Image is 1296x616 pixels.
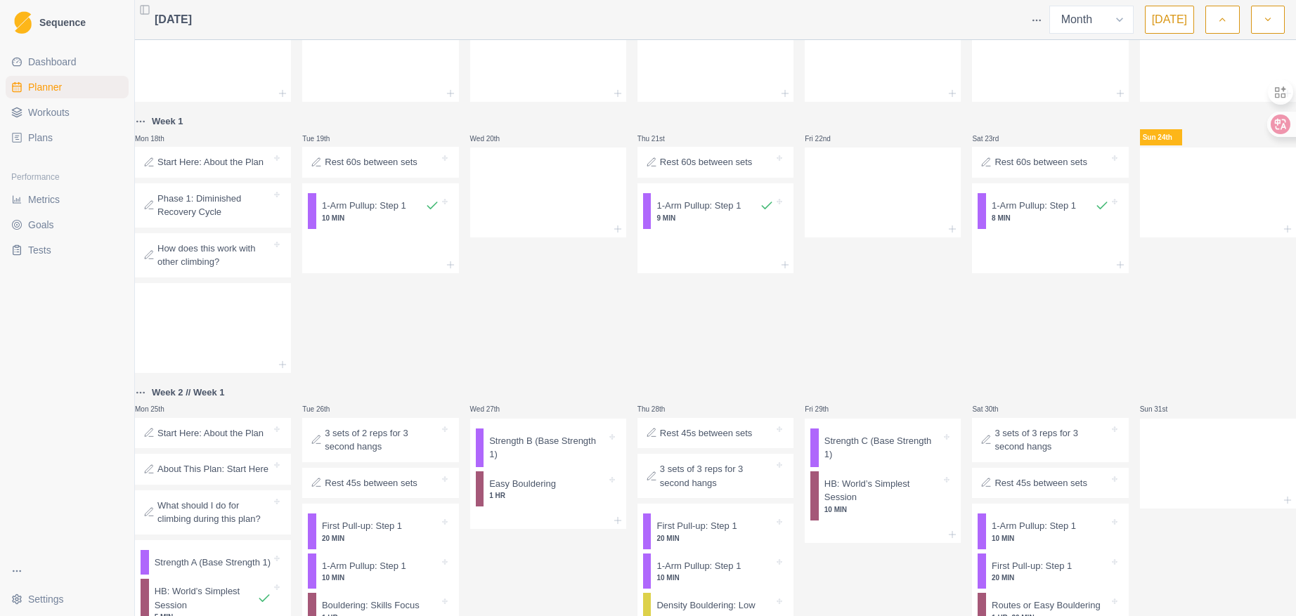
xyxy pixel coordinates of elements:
[978,513,1122,549] div: 1-Arm Pullup: Step 110 MIN
[322,598,420,612] p: Bouldering: Skills Focus
[992,533,1109,544] p: 10 MIN
[6,51,129,73] a: Dashboard
[6,76,129,98] a: Planner
[39,18,86,27] span: Sequence
[14,11,32,34] img: Logo
[322,519,402,533] p: First Pull-up: Step 1
[28,55,77,69] span: Dashboard
[656,213,774,223] p: 9 MIN
[308,553,453,589] div: 1-Arm Pullup: Step 110 MIN
[6,214,129,236] a: Goals
[978,553,1122,589] div: First Pull-up: Step 120 MIN
[28,192,60,207] span: Metrics
[6,126,129,149] a: Plans
[824,504,942,515] p: 10 MIN
[992,213,1109,223] p: 8 MIN
[992,598,1101,612] p: Routes or Easy Bouldering
[28,105,70,119] span: Workouts
[643,513,788,549] div: First Pull-up: Step 120 MIN
[972,147,1128,178] div: Rest 60s between sets
[28,131,53,145] span: Plans
[824,434,942,461] p: Strength C (Base Strength 1)
[992,199,1076,213] p: 1-Arm Pullup: Step 1
[157,155,264,169] p: Start Here: About the Plan
[660,462,774,490] p: 3 sets of 3 reps for 3 second hangs
[805,404,847,414] p: Fri 29th
[660,426,753,440] p: Rest 45s between sets
[972,468,1128,499] div: Rest 45s between sets
[656,533,774,544] p: 20 MIN
[157,462,268,476] p: About This Plan: Start Here
[470,404,512,414] p: Wed 27th
[141,550,285,575] div: Strength A (Base Strength 1)
[28,218,54,232] span: Goals
[637,404,680,414] p: Thu 28th
[157,426,264,440] p: Start Here: About the Plan
[322,199,406,213] p: 1-Arm Pullup: Step 1
[637,147,793,178] div: Rest 60s between sets
[972,133,1014,144] p: Sat 23rd
[6,588,129,610] button: Settings
[157,192,271,219] p: Phase 1: Diminished Recovery Cycle
[155,556,271,570] p: Strength A (Base Strength 1)
[994,476,1087,490] p: Rest 45s between sets
[157,499,271,526] p: What should I do for climbing during this plan?
[643,193,788,229] div: 1-Arm Pullup: Step 19 MIN
[135,404,177,414] p: Mon 25th
[994,426,1108,454] p: 3 sets of 3 reps for 3 second hangs
[992,519,1076,533] p: 1-Arm Pullup: Step 1
[810,428,955,467] div: Strength C (Base Strength 1)
[805,133,847,144] p: Fri 22nd
[302,147,458,178] div: Rest 60s between sets
[978,193,1122,229] div: 1-Arm Pullup: Step 18 MIN
[302,133,344,144] p: Tue 19th
[470,133,512,144] p: Wed 20th
[489,477,556,491] p: Easy Bouldering
[6,101,129,124] a: Workouts
[302,404,344,414] p: Tue 26th
[6,6,129,39] a: LogoSequence
[302,418,458,462] div: 3 sets of 2 reps for 3 second hangs
[6,166,129,188] div: Performance
[155,584,258,612] p: HB: World’s Simplest Session
[322,572,439,583] p: 10 MIN
[157,242,271,269] p: How does this work with other climbing?
[972,404,1014,414] p: Sat 30th
[994,155,1087,169] p: Rest 60s between sets
[637,454,793,498] div: 3 sets of 3 reps for 3 second hangs
[322,533,439,544] p: 20 MIN
[992,572,1109,583] p: 20 MIN
[1140,129,1182,145] p: Sun 24th
[135,133,177,144] p: Mon 18th
[476,428,621,467] div: Strength B (Base Strength 1)
[302,468,458,499] div: Rest 45s between sets
[325,155,417,169] p: Rest 60s between sets
[656,519,737,533] p: First Pull-up: Step 1
[308,193,453,229] div: 1-Arm Pullup: Step 110 MIN
[637,418,793,449] div: Rest 45s between sets
[152,386,225,400] p: Week 2 // Week 1
[643,553,788,589] div: 1-Arm Pullup: Step 110 MIN
[992,559,1072,573] p: First Pull-up: Step 1
[656,199,741,213] p: 1-Arm Pullup: Step 1
[155,11,192,28] span: [DATE]
[135,454,291,485] div: About This Plan: Start Here
[308,513,453,549] div: First Pull-up: Step 120 MIN
[656,572,774,583] p: 10 MIN
[824,477,942,504] p: HB: World’s Simplest Session
[28,80,62,94] span: Planner
[489,490,607,501] p: 1 HR
[135,183,291,228] div: Phase 1: Diminished Recovery Cycle
[6,239,129,261] a: Tests
[322,213,439,223] p: 10 MIN
[325,426,439,454] p: 3 sets of 2 reps for 3 second hangs
[135,490,291,535] div: What should I do for climbing during this plan?
[656,559,741,573] p: 1-Arm Pullup: Step 1
[1140,404,1182,414] p: Sun 31st
[322,559,406,573] p: 1-Arm Pullup: Step 1
[135,233,291,277] div: How does this work with other climbing?
[152,114,183,129] p: Week 1
[135,418,291,449] div: Start Here: About the Plan
[6,188,129,211] a: Metrics
[135,147,291,178] div: Start Here: About the Plan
